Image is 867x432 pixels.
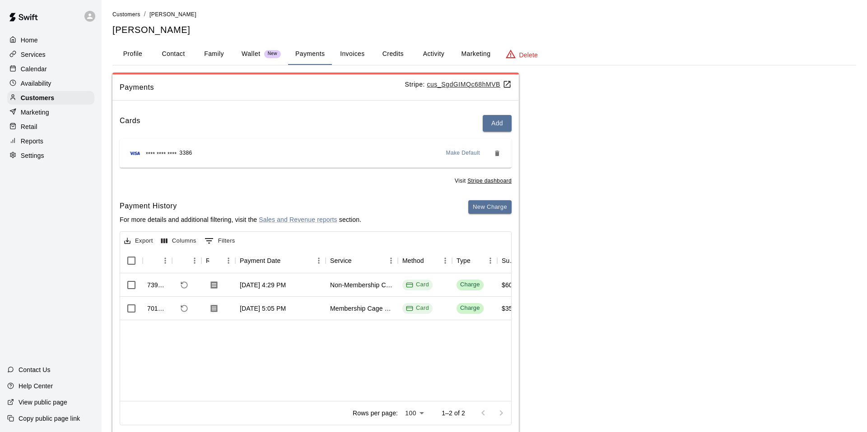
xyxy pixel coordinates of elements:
button: Profile [112,43,153,65]
div: Method [402,248,424,273]
div: Service [330,248,352,273]
button: Contact [153,43,194,65]
div: Card [406,280,429,289]
p: Copy public page link [19,414,80,423]
nav: breadcrumb [112,9,856,19]
div: 701651 [147,304,168,313]
button: Menu [384,254,398,267]
button: Menu [438,254,452,267]
span: New [264,51,281,57]
span: Visit [455,177,512,186]
a: You don't have the permission to visit the Stripe dashboard [467,178,512,184]
button: Show filters [202,234,238,248]
span: Payments [120,82,405,93]
button: Sort [147,254,160,267]
a: cus_SgdGIMQc68hMVB [427,81,512,88]
div: Charge [460,304,480,313]
a: Settings [7,149,94,162]
div: Refund [172,248,201,273]
h6: Payment History [120,200,361,212]
p: View public page [19,398,67,407]
span: Refund payment [177,301,192,316]
img: Credit card brand logo [127,149,143,158]
button: Marketing [454,43,498,65]
span: Refund payment [177,277,192,293]
p: Help Center [19,381,53,391]
a: Customers [7,91,94,105]
a: Customers [112,10,140,18]
p: Calendar [21,64,47,74]
button: Add [483,115,512,132]
div: Payment Date [235,248,326,273]
p: Wallet [242,49,261,59]
div: 100 [401,407,427,420]
p: Delete [519,51,538,60]
a: Marketing [7,106,94,119]
button: New Charge [468,200,512,214]
button: Download Receipt [206,277,222,293]
span: [PERSON_NAME] [149,11,196,18]
button: Menu [312,254,326,267]
button: Credits [373,43,413,65]
p: Services [21,50,46,59]
p: Availability [21,79,51,88]
h6: Cards [120,115,140,132]
button: Payments [288,43,332,65]
a: Services [7,48,94,61]
li: / [144,9,146,19]
button: Export [122,234,155,248]
a: Sales and Revenue reports [259,216,337,223]
button: Select columns [159,234,199,248]
button: Menu [188,254,201,267]
div: Non-Membership Cage Rental [330,280,393,290]
div: Aug 5, 2025, 4:29 PM [240,280,286,290]
div: $60.00 [502,280,522,290]
p: Marketing [21,108,49,117]
p: Settings [21,151,44,160]
div: Charge [460,280,480,289]
div: Type [457,248,471,273]
span: 3386 [179,149,192,158]
p: For more details and additional filtering, visit the section. [120,215,361,224]
button: Sort [424,254,437,267]
u: Stripe dashboard [467,178,512,184]
p: Retail [21,122,37,131]
a: Retail [7,120,94,133]
div: Type [452,248,497,273]
div: basic tabs example [112,43,856,65]
p: Reports [21,137,43,146]
p: Home [21,36,38,45]
span: Customers [112,11,140,18]
p: 1–2 of 2 [442,409,465,418]
h5: [PERSON_NAME] [112,24,856,36]
div: 739485 [147,280,168,290]
div: $35.00 [502,304,522,313]
a: Calendar [7,62,94,76]
a: Home [7,33,94,47]
p: Contact Us [19,365,51,374]
div: Card [406,304,429,313]
button: Sort [209,254,222,267]
p: Stripe: [405,80,512,89]
a: Availability [7,77,94,90]
button: Sort [471,254,483,267]
div: Subtotal [502,248,516,273]
div: Receipt [201,248,235,273]
div: Jul 15, 2025, 5:05 PM [240,304,286,313]
div: Payment Date [240,248,281,273]
button: Invoices [332,43,373,65]
button: Sort [281,254,294,267]
button: Activity [413,43,454,65]
div: Membership Cage Rental [330,304,393,313]
button: Sort [352,254,364,267]
a: Reports [7,134,94,148]
div: Service [326,248,398,273]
